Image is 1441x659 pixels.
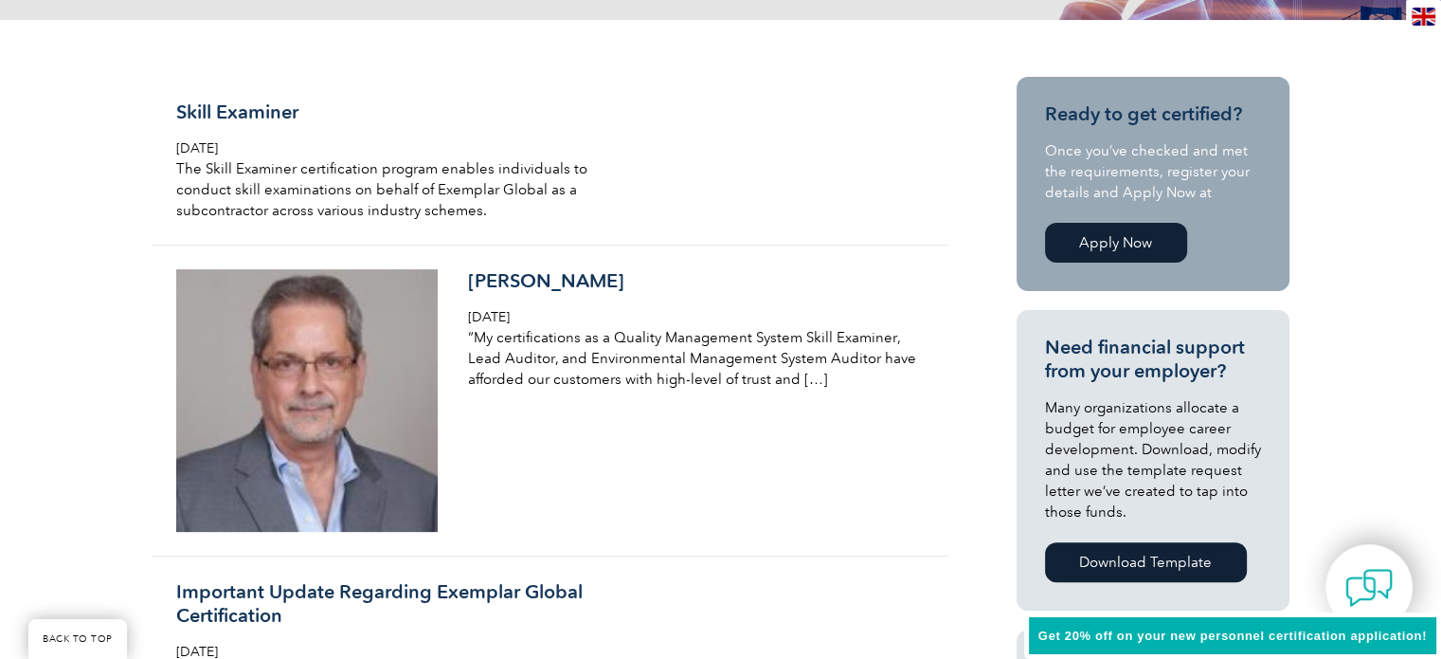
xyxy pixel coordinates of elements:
[468,309,510,325] span: [DATE]
[153,77,948,246] a: Skill Examiner [DATE] The Skill Examiner certification program enables individuals to conduct ski...
[153,246,948,557] a: [PERSON_NAME] [DATE] “My certifications as a Quality Management System Skill Examiner, Lead Audit...
[1045,542,1247,582] a: Download Template
[176,101,625,124] h3: Skill Examiner
[28,619,127,659] a: BACK TO TOP
[468,269,917,293] h3: [PERSON_NAME]
[1045,223,1187,263] a: Apply Now
[176,140,218,156] span: [DATE]
[176,158,625,221] p: The Skill Examiner certification program enables individuals to conduct skill examinations on beh...
[1345,564,1393,612] img: contact-chat.png
[1045,397,1261,522] p: Many organizations allocate a budget for employee career development. Download, modify and use th...
[468,327,917,390] p: “My certifications as a Quality Management System Skill Examiner, Lead Auditor, and Environmental...
[1412,8,1435,26] img: en
[176,580,625,628] h3: Important Update Regarding Exemplar Global Certification
[1038,629,1427,643] span: Get 20% off on your new personnel certification application!
[1045,140,1261,203] p: Once you’ve checked and met the requirements, register your details and Apply Now at
[1045,102,1261,126] h3: Ready to get certified?
[176,269,439,532] img: Bud-Weightman_FINAL-e1639373056999.jpg
[1045,336,1261,383] h3: Need financial support from your employer?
